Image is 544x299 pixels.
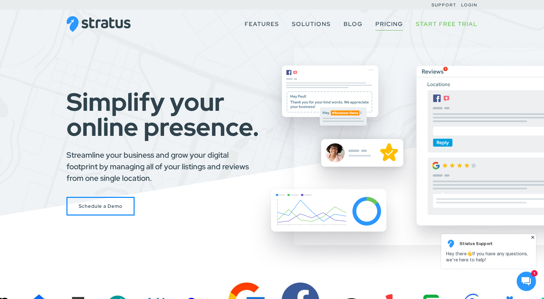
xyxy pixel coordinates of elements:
a: Schedule a Stratus Demo with Us [66,197,135,216]
a: Pricing [375,18,403,30]
img: Stratus [66,16,131,32]
a: Solutions [292,18,331,30]
a: Features [245,18,279,30]
iframe: HelpCrunch [440,232,538,293]
p: Streamline your business and grow your digital footprint by managing all of your listings and rev... [66,149,251,184]
nav: Primary [238,10,478,39]
a: Blog [344,18,363,30]
a: Login [461,2,478,8]
a: Support [432,2,456,8]
h1: Simplify your online presence. [66,90,272,140]
a: Start Free Trial [416,18,478,30]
